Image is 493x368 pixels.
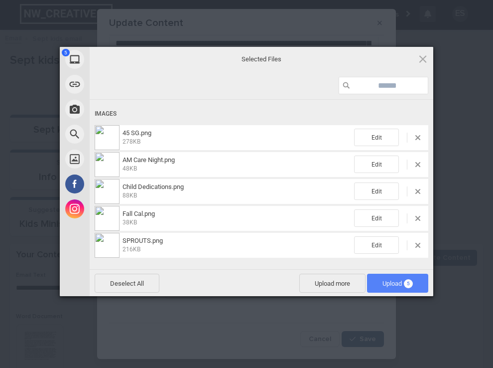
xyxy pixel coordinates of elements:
[95,105,428,123] div: Images
[299,274,366,293] span: Upload more
[123,129,151,137] span: 45 SG.png
[95,152,120,177] img: ae64c522-cca2-4619-b06e-2c643d2cb40e
[354,129,399,146] span: Edit
[60,72,179,97] div: Link (URL)
[95,274,159,293] span: Deselect All
[95,179,120,204] img: 9383bf1e-7d91-4138-8f50-cec699db4bbe
[367,274,428,293] span: Upload
[60,47,179,72] div: My Device
[60,122,179,147] div: Web Search
[95,125,120,150] img: b85271d3-22fb-4399-9783-b321ae9c2563
[95,206,120,231] img: 8b8d8a85-d25a-455d-a8ba-f51ae1687d1d
[404,279,413,288] span: 5
[123,183,184,190] span: Child Dedications.png
[123,210,155,217] span: Fall Cal.png
[60,172,179,196] div: Facebook
[62,49,70,56] span: 5
[123,237,163,244] span: SPROUTS.png
[123,219,137,226] span: 38KB
[123,138,140,145] span: 278KB
[120,210,354,226] span: Fall Cal.png
[120,129,354,146] span: 45 SG.png
[123,192,137,199] span: 88KB
[120,237,354,253] span: SPROUTS.png
[60,147,179,172] div: Unsplash
[95,233,120,258] img: c327d677-5f2c-4391-92a5-60cbd683bcea
[120,183,354,199] span: Child Dedications.png
[60,97,179,122] div: Take Photo
[120,156,354,173] span: AM Care Night.png
[123,156,175,164] span: AM Care Night.png
[417,53,428,64] span: Click here or hit ESC to close picker
[162,55,361,64] span: Selected Files
[354,209,399,227] span: Edit
[382,280,413,287] span: Upload
[123,165,137,172] span: 48KB
[354,183,399,200] span: Edit
[354,236,399,254] span: Edit
[354,156,399,173] span: Edit
[123,246,140,253] span: 216KB
[60,196,179,221] div: Instagram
